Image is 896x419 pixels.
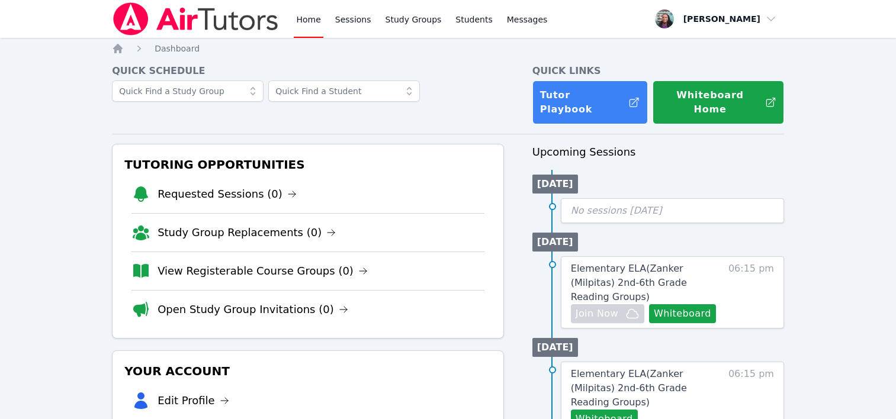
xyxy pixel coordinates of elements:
a: Edit Profile [158,392,229,409]
a: Open Study Group Invitations (0) [158,301,348,318]
a: Elementary ELA(Zanker (Milpitas) 2nd-6th Grade Reading Groups) [571,262,723,304]
input: Quick Find a Student [268,80,420,102]
button: Whiteboard [649,304,716,323]
h4: Quick Links [532,64,784,78]
li: [DATE] [532,338,578,357]
li: [DATE] [532,175,578,194]
a: Tutor Playbook [532,80,648,124]
li: [DATE] [532,233,578,252]
a: Requested Sessions (0) [158,186,297,202]
h3: Upcoming Sessions [532,144,784,160]
span: Elementary ELA ( Zanker (Milpitas) 2nd-6th Grade Reading Groups ) [571,263,687,302]
span: No sessions [DATE] [571,205,662,216]
input: Quick Find a Study Group [112,80,264,102]
span: Elementary ELA ( Zanker (Milpitas) 2nd-6th Grade Reading Groups ) [571,368,687,408]
h3: Tutoring Opportunities [122,154,494,175]
button: Whiteboard Home [653,80,784,124]
span: Dashboard [155,44,200,53]
img: Air Tutors [112,2,280,36]
span: 06:15 pm [728,262,774,323]
a: Study Group Replacements (0) [158,224,336,241]
button: Join Now [571,304,644,323]
a: Dashboard [155,43,200,54]
nav: Breadcrumb [112,43,784,54]
h3: Your Account [122,360,494,382]
h4: Quick Schedule [112,64,504,78]
span: Messages [507,14,548,25]
a: View Registerable Course Groups (0) [158,263,368,279]
span: Join Now [576,307,618,321]
a: Elementary ELA(Zanker (Milpitas) 2nd-6th Grade Reading Groups) [571,367,723,410]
